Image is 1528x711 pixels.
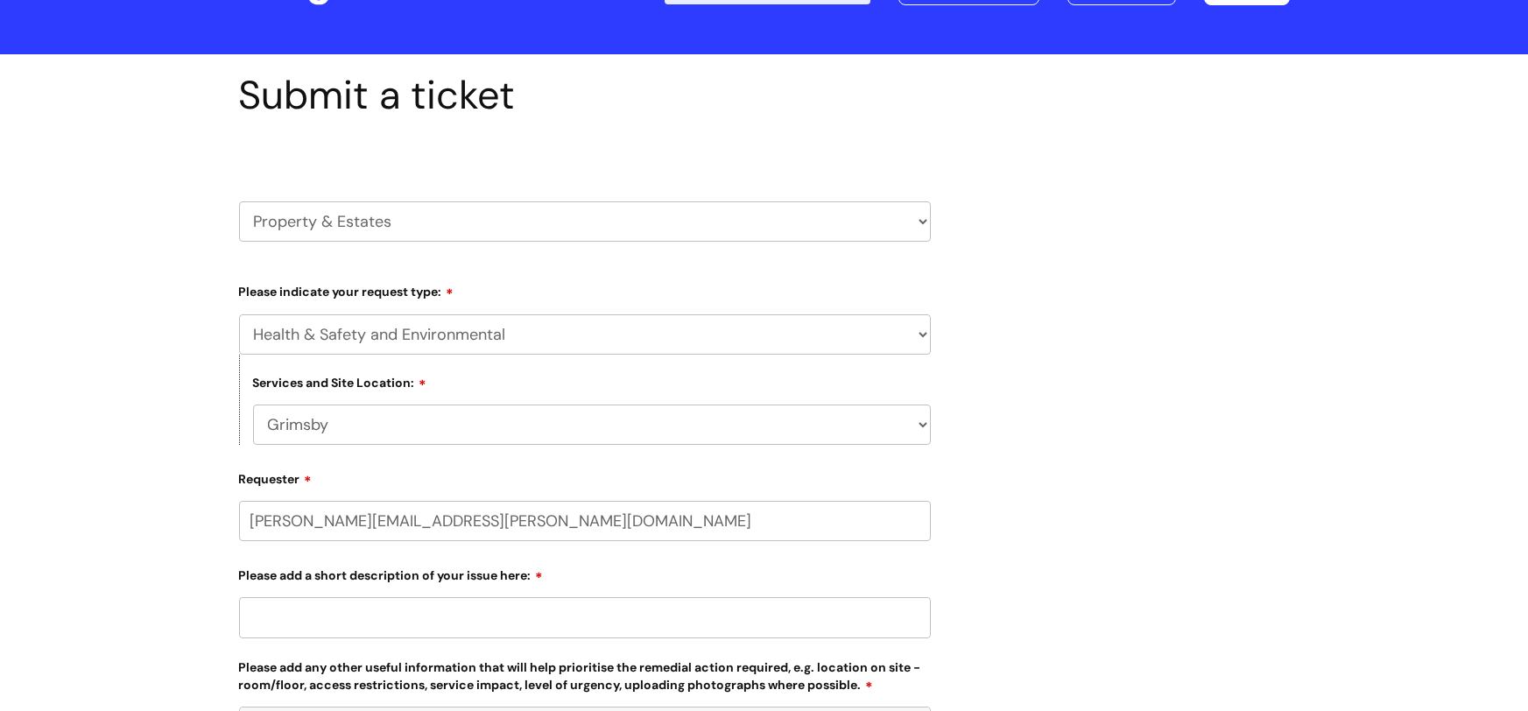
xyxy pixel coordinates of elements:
[239,278,931,299] label: Please indicate your request type:
[239,72,931,119] h1: Submit a ticket
[239,501,931,541] input: Email
[253,373,427,391] label: Services and Site Location:
[239,562,931,583] label: Please add a short description of your issue here:
[239,466,931,487] label: Requester
[239,657,931,693] label: Please add any other useful information that will help prioritise the remedial action required, e...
